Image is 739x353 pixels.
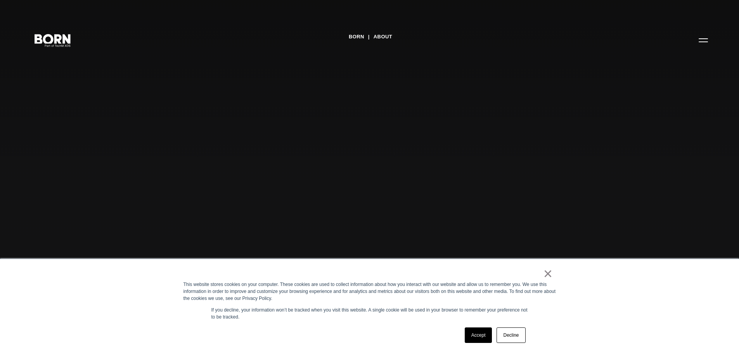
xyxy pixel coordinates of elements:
[465,327,492,343] a: Accept
[211,307,528,320] p: If you decline, your information won’t be tracked when you visit this website. A single cookie wi...
[497,327,525,343] a: Decline
[543,270,553,277] a: ×
[694,32,713,48] button: Open
[374,31,392,43] a: About
[349,31,364,43] a: BORN
[183,281,556,302] div: This website stores cookies on your computer. These cookies are used to collect information about...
